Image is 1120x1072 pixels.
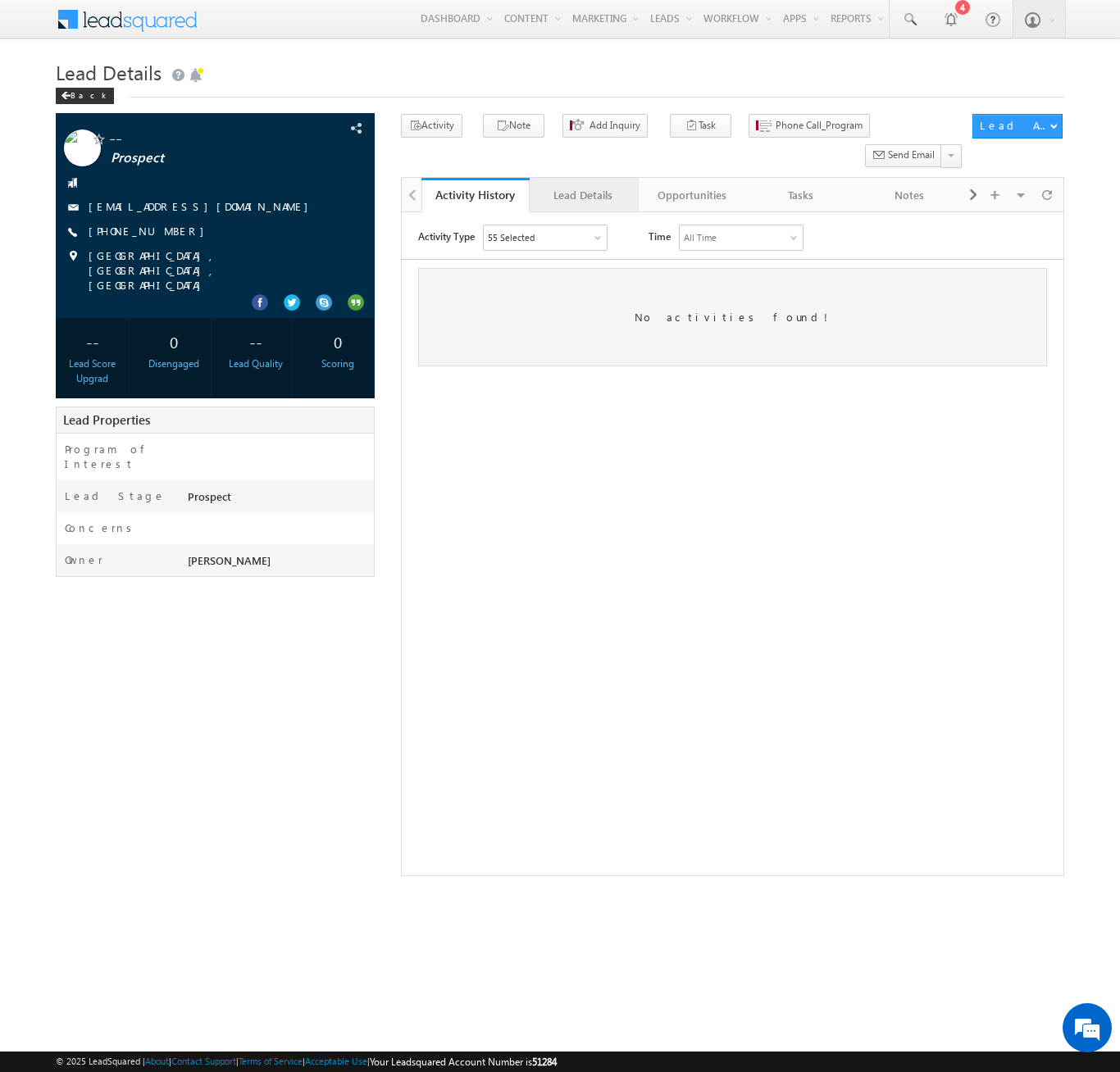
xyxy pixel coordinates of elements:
div: Lead Details [543,185,623,205]
div: Prospect [184,488,374,511]
div: No activities found! [16,56,645,154]
div: Sales Activity,Program,Email Bounced,Email Link Clicked,Email Marked Spam & 50 more.. [82,13,205,38]
div: 0 [305,326,370,357]
div: Back [56,88,114,104]
a: Opportunities [639,178,747,212]
div: Disengaged [142,357,207,371]
span: © 2025 LeadSquared | | | | | [56,1054,557,1070]
div: 55 Selected [86,18,133,33]
span: Prospect [111,150,307,166]
button: Activity [401,114,462,138]
div: -- [60,326,125,357]
a: Activity History [421,178,530,212]
label: Lead Stage [65,488,166,503]
a: Acceptable Use [305,1056,367,1066]
div: Lead Quality [224,357,289,371]
button: Add Inquiry [562,114,648,138]
a: About [145,1056,169,1066]
a: Back [56,87,122,101]
div: Scoring [305,357,370,371]
button: Send Email [865,144,942,168]
button: Task [670,114,731,138]
button: Note [483,114,544,138]
span: Send Email [888,148,935,162]
div: 0 [142,326,207,357]
button: Lead Actions [972,114,1063,139]
div: Notes [868,185,949,205]
label: Program of Interest [65,442,171,471]
div: All Time [282,18,315,33]
a: Notes [855,178,963,212]
span: Lead Properties [63,411,150,428]
label: Concerns [65,520,138,535]
span: Your Leadsquared Account Number is [370,1056,557,1068]
span: [PHONE_NUMBER] [89,224,212,240]
div: Lead Actions [980,118,1049,133]
span: Activity Type [16,12,73,37]
span: 51284 [532,1056,557,1068]
img: Profile photo [64,129,101,172]
label: Owner [65,552,103,567]
span: Time [247,12,269,37]
div: Tasks [760,185,840,205]
span: -- [109,129,306,146]
a: Lead Details [530,178,638,212]
span: Lead Details [56,59,162,85]
span: [PERSON_NAME] [188,553,271,567]
span: Phone Call_Program [776,118,863,133]
a: [EMAIL_ADDRESS][DOMAIN_NAME] [89,199,316,213]
span: Add Inquiry [590,118,640,133]
a: Tasks [747,178,855,212]
div: -- [224,326,289,357]
div: Opportunities [652,185,732,205]
div: Lead Score Upgrad [60,357,125,386]
a: Contact Support [171,1056,236,1066]
a: Terms of Service [239,1056,303,1066]
span: [GEOGRAPHIC_DATA], [GEOGRAPHIC_DATA], [GEOGRAPHIC_DATA] [89,248,345,293]
button: Phone Call_Program [749,114,870,138]
div: Activity History [434,187,517,202]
